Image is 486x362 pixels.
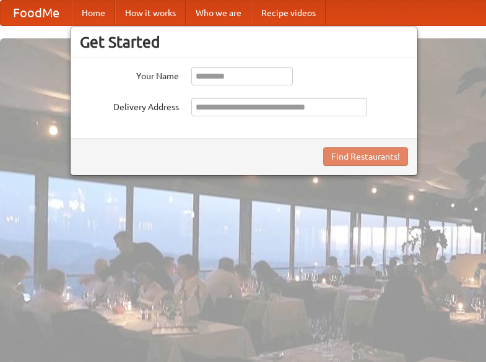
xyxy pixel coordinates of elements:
[72,1,115,25] a: Home
[80,33,408,51] h3: Get Started
[80,98,179,113] label: Delivery Address
[1,1,72,25] a: FoodMe
[80,67,179,82] label: Your Name
[251,1,326,25] a: Recipe videos
[323,147,408,166] button: Find Restaurants!
[115,1,186,25] a: How it works
[186,1,251,25] a: Who we are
